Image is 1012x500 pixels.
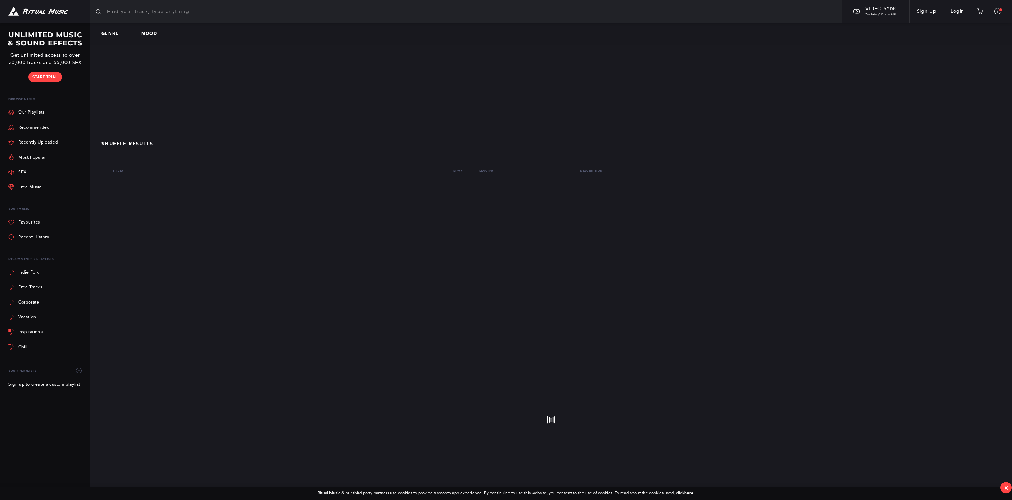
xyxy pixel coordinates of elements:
[8,280,85,295] a: Free Tracks
[865,13,897,16] span: YouTube / Vimeo URL
[317,491,695,496] div: Ritual Music & our third party partners use cookies to provide a smooth app experience. By contin...
[141,31,163,36] a: Mood
[18,270,39,275] div: Indie Folk
[479,169,493,172] a: Length
[28,72,62,82] a: Start Trial
[8,180,42,195] a: Free Music
[18,285,42,289] div: Free Tracks
[101,31,124,36] a: Genre
[8,295,85,310] a: Corporate
[865,6,898,12] span: Video Sync
[1004,484,1008,492] div: ×
[8,378,80,391] a: Sign up to create a custom playlist
[8,253,85,265] div: Recommended Playlists
[8,165,27,180] a: SFX
[8,340,85,355] a: Chill
[8,105,44,120] a: Our Playlists
[6,51,85,66] p: Get unlimited access to over 30,000 tracks and 55,000 SFX
[122,169,123,172] span: ▾
[492,169,493,172] span: ▾
[453,169,463,172] a: Bpm
[6,31,85,47] h3: UNLIMITED MUSIC & SOUND EFFECTS
[461,169,462,172] span: ▾
[8,265,85,280] a: Indie Folk
[944,1,971,21] a: Login
[8,215,40,230] a: Favourites
[8,230,49,245] a: Recent History
[8,310,85,325] a: Vacation
[18,330,44,334] div: Inspirational
[684,490,695,495] a: here.
[113,169,123,172] a: Title
[8,93,85,105] p: Browse Music
[18,300,39,305] div: Corporate
[8,363,85,378] div: Your Playlists
[8,7,68,16] img: Ritual Music
[910,1,944,21] a: Sign Up
[18,345,28,349] div: Chill
[500,169,682,172] p: Description
[8,150,46,165] a: Most Popular
[8,325,85,340] a: Inspirational
[18,315,36,319] div: Vacation
[8,135,58,150] a: Recently Uploaded
[8,203,85,215] p: Your Music
[101,141,153,147] span: Shuffle results
[8,120,50,135] a: Recommended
